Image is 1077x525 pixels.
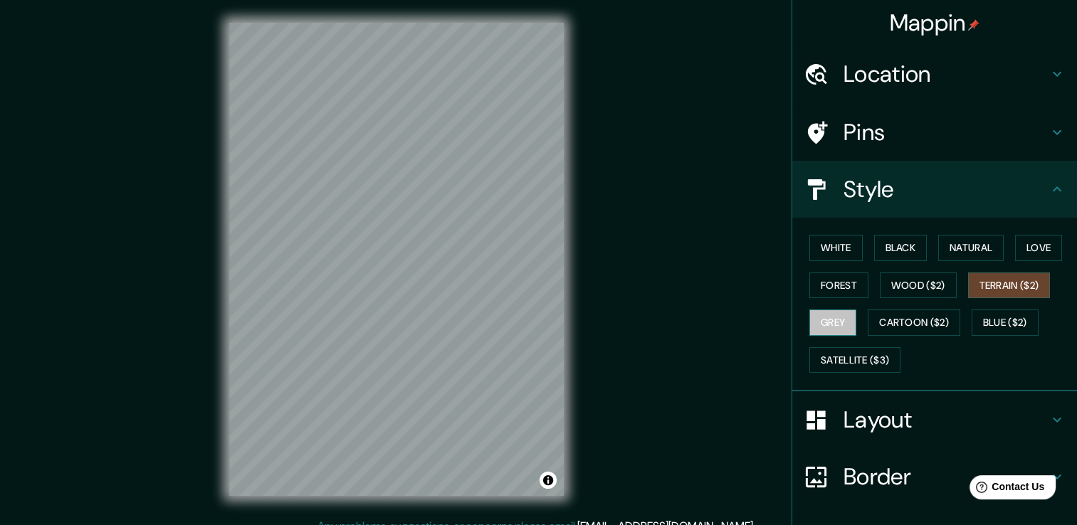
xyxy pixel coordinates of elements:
[868,309,960,336] button: Cartoon ($2)
[972,309,1039,336] button: Blue ($2)
[809,309,856,336] button: Grey
[844,175,1049,203] h4: Style
[938,235,1004,261] button: Natural
[844,405,1049,434] h4: Layout
[540,472,557,489] button: Toggle attribution
[1015,235,1062,261] button: Love
[844,60,1049,88] h4: Location
[968,272,1051,299] button: Terrain ($2)
[968,19,979,31] img: pin-icon.png
[229,23,564,496] canvas: Map
[809,347,900,373] button: Satellite ($3)
[792,46,1077,102] div: Location
[880,272,957,299] button: Wood ($2)
[792,104,1077,161] div: Pins
[809,272,868,299] button: Forest
[844,462,1049,491] h4: Border
[874,235,928,261] button: Black
[950,470,1061,509] iframe: Help widget launcher
[792,448,1077,505] div: Border
[792,161,1077,218] div: Style
[890,9,980,37] h4: Mappin
[844,118,1049,147] h4: Pins
[809,235,863,261] button: White
[792,391,1077,448] div: Layout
